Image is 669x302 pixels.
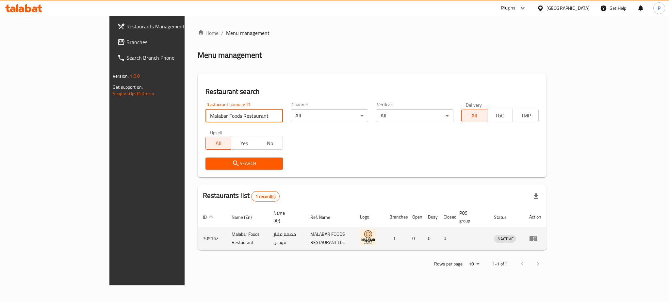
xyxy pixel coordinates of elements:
[490,111,511,120] span: TGO
[205,87,539,97] h2: Restaurant search
[234,139,254,148] span: Yes
[515,111,536,120] span: TMP
[464,111,485,120] span: All
[360,229,376,245] img: Malabar Foods Restaurant
[226,29,269,37] span: Menu management
[126,38,216,46] span: Branches
[305,227,355,250] td: MALABAR FOODS RESTAURANT LLC
[438,227,454,250] td: 0
[376,109,453,122] div: All
[513,109,539,122] button: TMP
[384,227,407,250] td: 1
[658,5,661,12] span: P
[203,191,280,202] h2: Restaurants list
[407,227,423,250] td: 0
[198,207,547,250] table: enhanced table
[494,213,515,221] span: Status
[407,207,423,227] th: Open
[112,34,221,50] a: Branches
[211,159,278,168] span: Search
[501,4,515,12] div: Plugins
[210,130,222,135] label: Upsell
[492,260,508,268] p: 1-1 of 1
[434,260,464,268] p: Rows per page:
[547,5,590,12] div: [GEOGRAPHIC_DATA]
[528,189,544,204] div: Export file
[310,213,339,221] span: Ref. Name
[112,50,221,66] a: Search Branch Phone
[221,29,223,37] li: /
[461,109,487,122] button: All
[487,109,513,122] button: TGO
[130,72,140,80] span: 1.0.0
[355,207,384,227] th: Logo
[203,213,215,221] span: ID
[252,193,279,200] span: 1 record(s)
[273,209,297,225] span: Name (Ar)
[251,191,280,202] div: Total records count
[226,227,268,250] td: Malabar Foods Restaurant
[113,83,143,91] span: Get support on:
[198,29,547,37] nav: breadcrumb
[205,137,232,150] button: All
[113,72,129,80] span: Version:
[466,259,482,269] div: Rows per page:
[524,207,547,227] th: Action
[438,207,454,227] th: Closed
[205,109,283,122] input: Search for restaurant name or ID..
[291,109,368,122] div: All
[198,50,262,60] h2: Menu management
[126,54,216,62] span: Search Branch Phone
[232,213,260,221] span: Name (En)
[466,102,482,107] label: Delivery
[423,227,438,250] td: 0
[205,158,283,170] button: Search
[268,227,305,250] td: مطعم ملبار فودس
[384,207,407,227] th: Branches
[423,207,438,227] th: Busy
[208,139,229,148] span: All
[494,235,516,243] span: INACTIVE
[112,19,221,34] a: Restaurants Management
[260,139,280,148] span: No
[459,209,481,225] span: POS group
[257,137,283,150] button: No
[231,137,257,150] button: Yes
[113,89,154,98] a: Support.OpsPlatform
[126,23,216,30] span: Restaurants Management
